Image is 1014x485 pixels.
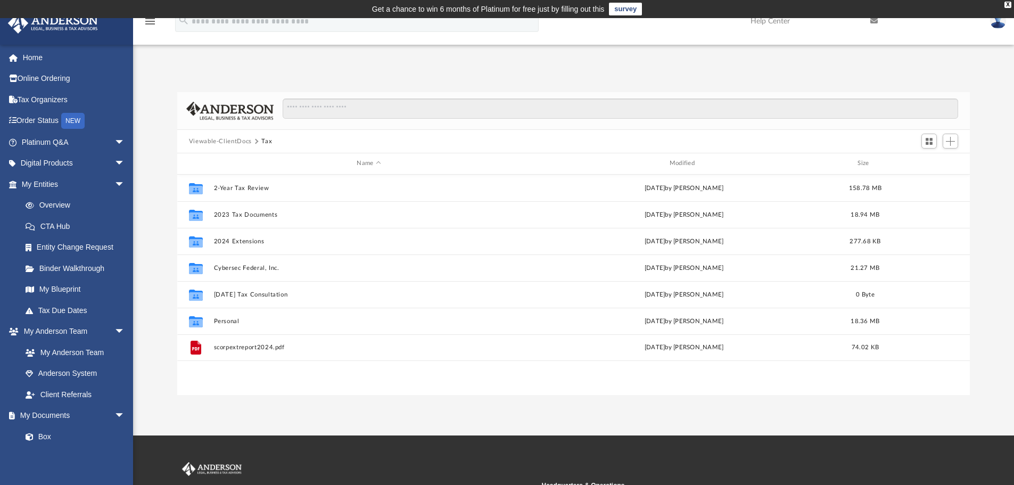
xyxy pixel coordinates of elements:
[7,110,141,132] a: Order StatusNEW
[851,265,879,270] span: 21.27 MB
[15,216,141,237] a: CTA Hub
[7,68,141,89] a: Online Ordering
[850,238,880,244] span: 277.68 KB
[609,3,642,15] a: survey
[261,137,272,146] button: Tax
[15,258,141,279] a: Binder Walkthrough
[213,211,524,218] button: 2023 Tax Documents
[849,185,881,191] span: 158.78 MB
[213,318,524,325] button: Personal
[990,13,1006,29] img: User Pic
[213,265,524,272] button: Cybersec Federal, Inc.
[182,159,209,168] div: id
[15,342,130,363] a: My Anderson Team
[7,405,136,426] a: My Documentsarrow_drop_down
[7,174,141,195] a: My Entitiesarrow_drop_down
[213,291,524,298] button: [DATE] Tax Consultation
[921,134,937,149] button: Switch to Grid View
[283,98,958,119] input: Search files and folders
[529,210,839,219] div: [DATE] by [PERSON_NAME]
[178,14,189,26] i: search
[15,384,136,405] a: Client Referrals
[213,159,524,168] div: Name
[7,89,141,110] a: Tax Organizers
[7,131,141,153] a: Platinum Q&Aarrow_drop_down
[529,290,839,299] div: [DATE] by [PERSON_NAME]
[7,153,141,174] a: Digital Productsarrow_drop_down
[114,131,136,153] span: arrow_drop_down
[5,13,101,34] img: Anderson Advisors Platinum Portal
[213,238,524,245] button: 2024 Extensions
[529,183,839,193] div: [DATE] by [PERSON_NAME]
[144,20,156,28] a: menu
[372,3,605,15] div: Get a chance to win 6 months of Platinum for free just by filling out this
[15,300,141,321] a: Tax Due Dates
[7,321,136,342] a: My Anderson Teamarrow_drop_down
[529,316,839,326] div: [DATE] by [PERSON_NAME]
[180,462,244,476] img: Anderson Advisors Platinum Portal
[114,321,136,343] span: arrow_drop_down
[15,426,130,447] a: Box
[7,47,141,68] a: Home
[844,159,886,168] div: Size
[529,236,839,246] div: [DATE] by [PERSON_NAME]
[213,185,524,192] button: 2-Year Tax Review
[15,279,136,300] a: My Blueprint
[114,174,136,195] span: arrow_drop_down
[189,137,252,146] button: Viewable-ClientDocs
[114,153,136,175] span: arrow_drop_down
[15,237,141,258] a: Entity Change Request
[943,134,959,149] button: Add
[529,343,839,352] div: [DATE] by [PERSON_NAME]
[851,211,879,217] span: 18.94 MB
[856,291,875,297] span: 0 Byte
[529,159,839,168] div: Modified
[851,318,879,324] span: 18.36 MB
[15,363,136,384] a: Anderson System
[1004,2,1011,8] div: close
[213,344,524,351] button: scorpextreport2024.pdf
[15,447,136,468] a: Meeting Minutes
[529,263,839,273] div: [DATE] by [PERSON_NAME]
[177,175,970,395] div: grid
[891,159,966,168] div: id
[114,405,136,427] span: arrow_drop_down
[15,195,141,216] a: Overview
[61,113,85,129] div: NEW
[852,344,879,350] span: 74.02 KB
[144,15,156,28] i: menu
